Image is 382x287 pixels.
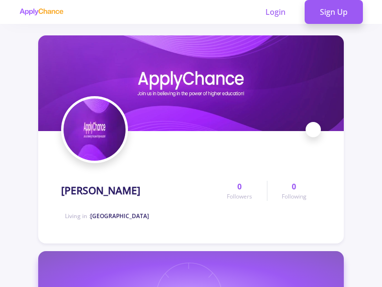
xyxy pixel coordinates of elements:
img: Atiye Kalalicover image [38,35,344,131]
span: 0 [237,181,242,192]
h1: [PERSON_NAME] [61,185,140,197]
img: Atiye Kalaliavatar [64,99,126,161]
span: Living in : [65,212,149,220]
span: 0 [292,181,296,192]
span: Following [282,192,307,201]
span: Followers [227,192,252,201]
a: 0Followers [212,181,266,201]
span: [GEOGRAPHIC_DATA] [90,212,149,220]
img: applychance logo text only [19,8,64,16]
a: 0Following [267,181,321,201]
